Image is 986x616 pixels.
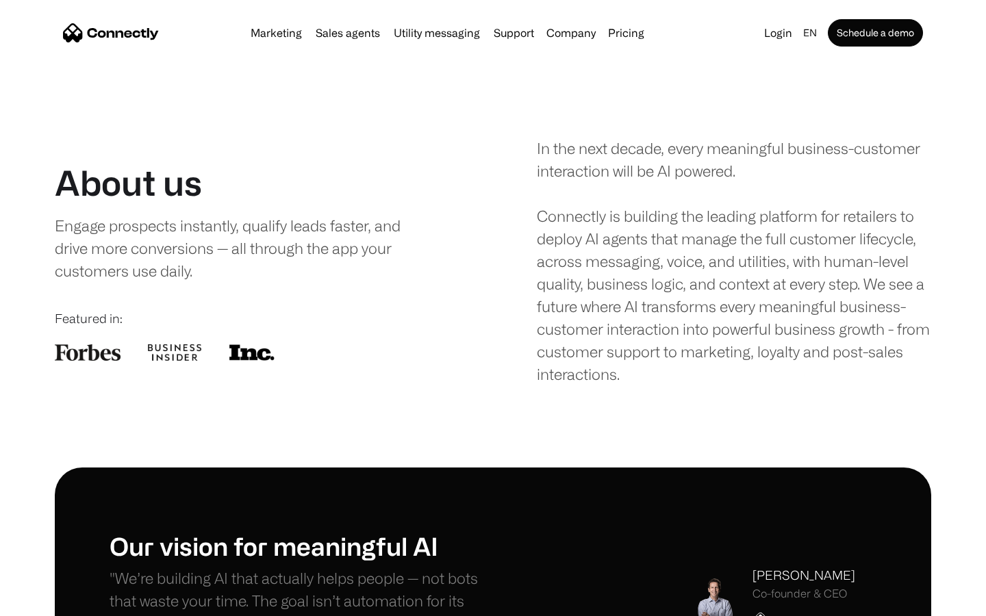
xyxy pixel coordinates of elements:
a: Schedule a demo [828,19,923,47]
div: en [803,23,817,42]
a: Pricing [603,27,650,38]
a: Utility messaging [388,27,485,38]
div: In the next decade, every meaningful business-customer interaction will be AI powered. Connectly ... [537,137,931,385]
a: Sales agents [310,27,385,38]
div: Company [546,23,596,42]
a: Marketing [245,27,307,38]
a: Login [759,23,798,42]
h1: About us [55,162,202,203]
div: Featured in: [55,309,449,328]
h1: Our vision for meaningful AI [110,531,493,561]
div: Co-founder & CEO [753,587,855,600]
aside: Language selected: English [14,591,82,611]
div: Engage prospects instantly, qualify leads faster, and drive more conversions — all through the ap... [55,214,429,282]
ul: Language list [27,592,82,611]
div: [PERSON_NAME] [753,566,855,585]
a: Support [488,27,540,38]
